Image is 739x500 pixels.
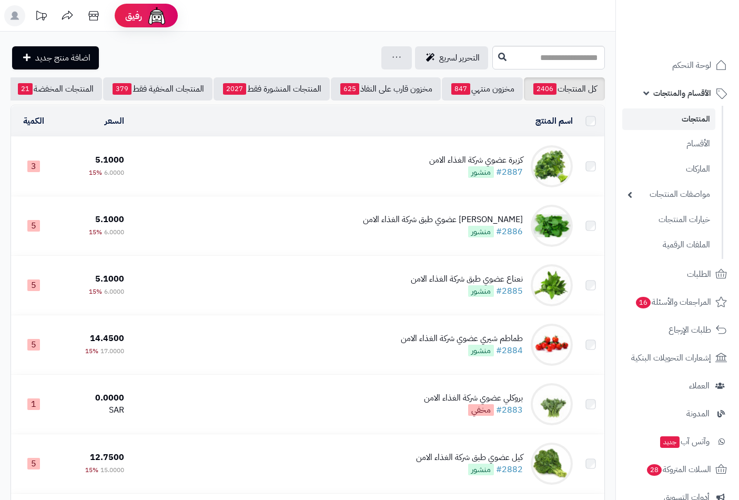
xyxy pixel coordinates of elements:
[622,345,733,371] a: إشعارات التحويلات البنكية
[95,213,124,226] span: 5.1000
[468,226,494,237] span: منشور
[496,225,523,238] a: #2886
[496,404,523,416] a: #2883
[113,83,131,95] span: 379
[672,58,711,73] span: لوحة التحكم
[95,273,124,285] span: 5.1000
[622,289,733,315] a: المراجعات والأسئلة16
[223,83,246,95] span: 2027
[622,158,715,181] a: الماركات
[531,264,573,306] img: نعناع عضوي طبق شركة الغذاء الامن
[85,346,98,356] span: 15%
[100,465,124,475] span: 15.0000
[60,392,125,404] div: 0.0000
[89,168,102,177] span: 15%
[146,5,167,26] img: ai-face.png
[468,404,494,416] span: مخفي
[531,205,573,247] img: جرجير عضوي طبق شركة الغذاء الامن
[12,46,99,69] a: اضافة منتج جديد
[411,273,523,285] div: نعناع عضوي طبق شركة الغذاء الامن
[35,52,90,64] span: اضافة منتج جديد
[646,462,711,477] span: السلات المتروكة
[85,465,98,475] span: 15%
[468,285,494,297] span: منشور
[27,279,40,291] span: 5
[103,77,212,101] a: المنتجات المخفية فقط379
[18,83,33,95] span: 21
[27,220,40,232] span: 5
[340,83,359,95] span: 625
[415,46,488,69] a: التحرير لسريع
[95,154,124,166] span: 5.1000
[89,227,102,237] span: 15%
[23,115,44,127] a: الكمية
[636,297,651,308] span: 16
[622,234,715,256] a: الملفات الرقمية
[496,463,523,476] a: #2882
[424,392,523,404] div: بروكلي عضوي شركة الغذاء الامن
[104,287,124,296] span: 6.0000
[439,52,480,64] span: التحرير لسريع
[90,451,124,464] span: 12.7500
[689,378,710,393] span: العملاء
[631,351,711,365] span: إشعارات التحويلات البنكية
[622,108,715,130] a: المنتجات
[125,9,142,22] span: رفيق
[659,434,710,449] span: وآتس آب
[647,464,662,476] span: 28
[496,285,523,297] a: #2885
[669,323,711,337] span: طلبات الإرجاع
[100,346,124,356] span: 17.0000
[531,324,573,366] img: طماطم شيري عضوي شركة الغذاء الامن
[27,161,40,172] span: 3
[27,458,40,469] span: 5
[104,227,124,237] span: 6.0000
[451,83,470,95] span: 847
[660,436,680,448] span: جديد
[401,333,523,345] div: طماطم شيري عضوي شركة الغذاء الامن
[27,398,40,410] span: 1
[496,166,523,178] a: #2887
[535,115,573,127] a: اسم المنتج
[653,86,711,101] span: الأقسام والمنتجات
[622,133,715,155] a: الأقسام
[686,406,710,421] span: المدونة
[622,373,733,398] a: العملاء
[214,77,330,101] a: المنتجات المنشورة فقط2027
[331,77,441,101] a: مخزون قارب على النفاذ625
[622,429,733,454] a: وآتس آبجديد
[363,214,523,226] div: [PERSON_NAME] عضوي طبق شركة الغذاء الامن
[27,339,40,351] span: 5
[468,464,494,475] span: منشور
[104,168,124,177] span: 6.0000
[468,345,494,356] span: منشور
[531,383,573,425] img: بروكلي عضوي شركة الغذاء الامن
[622,208,715,231] a: خيارات المنتجات
[429,154,523,166] div: كزبرة عضوي شركة الغذاء الامن
[687,267,711,282] span: الطلبات
[8,77,102,101] a: المنتجات المخفضة21
[622,401,733,426] a: المدونة
[622,317,733,343] a: طلبات الإرجاع
[531,145,573,187] img: كزبرة عضوي شركة الغذاء الامن
[533,83,556,95] span: 2406
[442,77,523,101] a: مخزون منتهي847
[496,344,523,357] a: #2884
[635,295,711,309] span: المراجعات والأسئلة
[622,183,715,206] a: مواصفات المنتجات
[524,77,605,101] a: كل المنتجات2406
[468,166,494,178] span: منشور
[667,29,729,52] img: logo-2.png
[531,443,573,485] img: كيل عضوي طبق شركة الغذاء الامن
[622,262,733,287] a: الطلبات
[622,457,733,482] a: السلات المتروكة28
[105,115,124,127] a: السعر
[90,332,124,345] span: 14.4500
[28,5,54,29] a: تحديثات المنصة
[416,452,523,464] div: كيل عضوي طبق شركة الغذاء الامن
[622,53,733,78] a: لوحة التحكم
[60,404,125,416] div: SAR
[89,287,102,296] span: 15%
